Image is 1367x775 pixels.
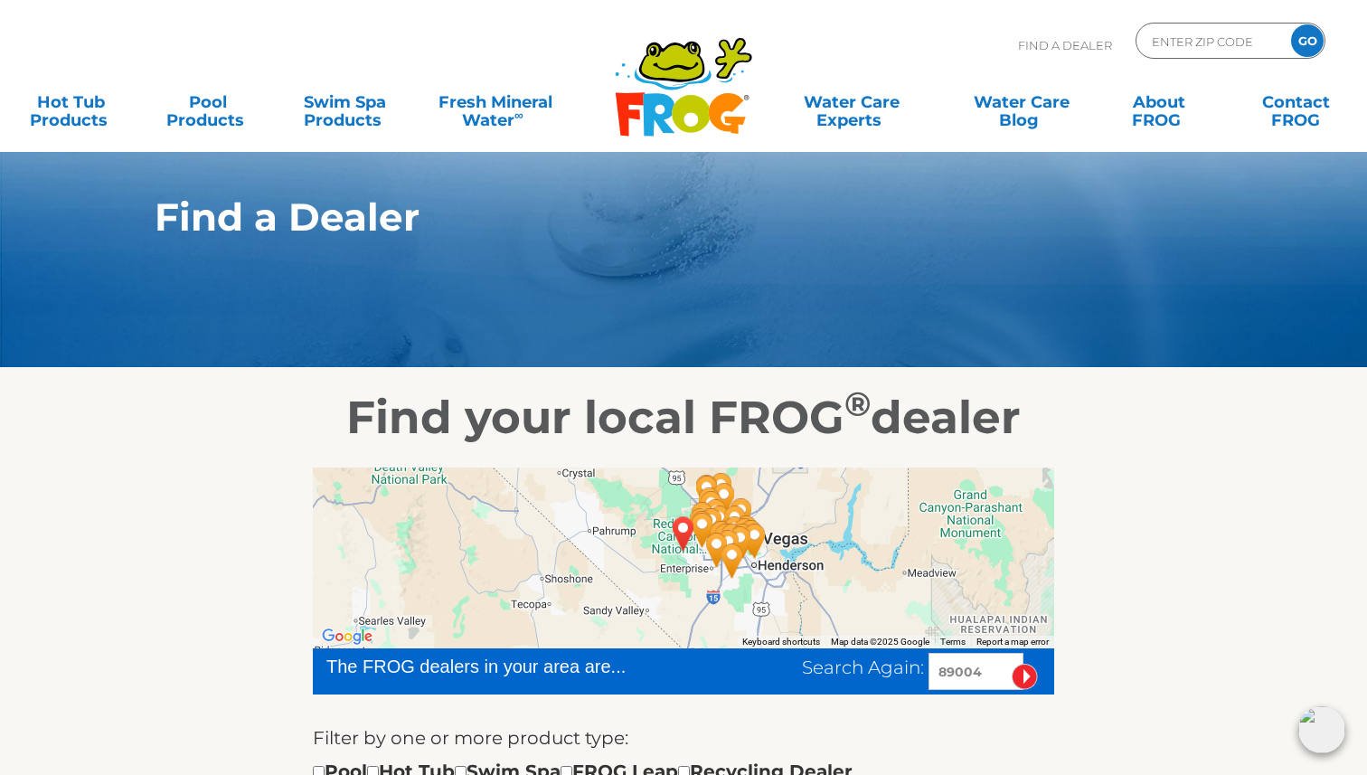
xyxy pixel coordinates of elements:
div: Creative Spa Design - 6 miles away. [680,501,721,550]
div: Leslie's Poolmart, Inc. # 337 - 21 miles away. [721,491,762,540]
div: Leslie's Poolmart Inc # 1104 - 16 miles away. [686,468,728,517]
sup: ∞ [514,108,523,122]
div: Leslie's Poolmart, Inc. # 554 - 13 miles away. [696,525,738,574]
p: Find A Dealer [1018,23,1112,68]
a: Water CareBlog [968,84,1075,120]
h2: Find your local FROG dealer [127,391,1240,445]
a: PoolProducts [155,84,261,120]
div: BLUE DIAMOND, NV 89004 [663,509,704,558]
div: Proficient Patios & Backyard Designs - 13 miles away. [699,498,740,547]
input: GO [1291,24,1324,57]
div: Bullfrog Spas Factory Store - Henderson - 21 miles away. [722,516,764,565]
img: Google [317,625,377,648]
div: Leslie's Poolmart Inc # 112 - 10 miles away. [691,501,732,550]
a: Fresh MineralWater∞ [429,84,561,120]
div: Sunset Spas - Las Vegas - 7 miles away. [682,504,723,553]
div: Spas By Renee - 18 miles away. [714,509,756,558]
div: Leslie's Poolmart, Inc. # 472 - 16 miles away. [686,468,728,516]
div: Leslie's Poolmart, Inc. # 31 - 18 miles away. [714,498,756,547]
a: Water CareExperts [765,84,938,120]
a: Report a map error [976,637,1049,647]
sup: ® [844,383,871,424]
div: Leslie's Poolmart Inc # 1103 - 17 miles away. [712,516,753,565]
a: ContactFROG [1242,84,1349,120]
button: Keyboard shortcuts [742,636,820,648]
span: Map data ©2025 Google [831,637,929,647]
div: Leslie's Poolmart Inc # 1102 - 8 miles away. [682,495,723,543]
a: Terms [940,637,966,647]
input: Zip Code Form [1150,28,1272,54]
label: Filter by one or more product type: [313,723,628,752]
span: Search Again: [802,657,924,678]
div: Leslie's Poolmart, Inc. # 272 - 13 miles away. [689,480,731,529]
div: Renaissance Pool & Spa - 23 miles away. [731,513,772,562]
a: Swim SpaProducts [292,84,399,120]
input: Submit [1012,664,1038,690]
a: Open this area in Google Maps (opens a new window) [317,625,377,648]
div: Leslie's Poolmart Inc # 1101 - 22 miles away. [726,508,768,557]
div: Leslie's Poolmart, Inc. # 375 - 18 miles away. [703,476,745,525]
div: Hot Tub Superstore - Henderson - 21 miles away. [724,511,766,560]
div: Leslie's Poolmart Inc # 25 - 13 miles away. [695,492,737,541]
img: openIcon [1298,706,1345,753]
h1: Find a Dealer [155,195,1128,239]
a: AboutFROG [1106,84,1212,120]
div: Leslie's Poolmart Inc # 312 - 20 miles away. [720,519,761,568]
div: The FROG dealers in your area are... [326,653,691,680]
div: Leslie's Poolmart, Inc. # 436 - 25 miles away. [734,516,776,565]
div: Leslie's Poolmart Inc # 1105 - 13 miles away. [701,514,742,562]
div: AZ Pool Supplies, Inc. - Las Vegas - 15 miles away. [705,516,747,565]
div: Leslie's Poolmart, Inc. # 512 - 16 miles away. [708,523,749,572]
div: Leslie's Poolmart, Inc. # 553 - 7 miles away. [682,506,723,554]
div: Bullfrog Spas Factory Store - Las Vegas - 13 miles away. [691,484,732,533]
a: Hot TubProducts [18,84,125,120]
div: Leslie's Poolmart, Inc. # 810 - 19 miles away. [712,536,753,585]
